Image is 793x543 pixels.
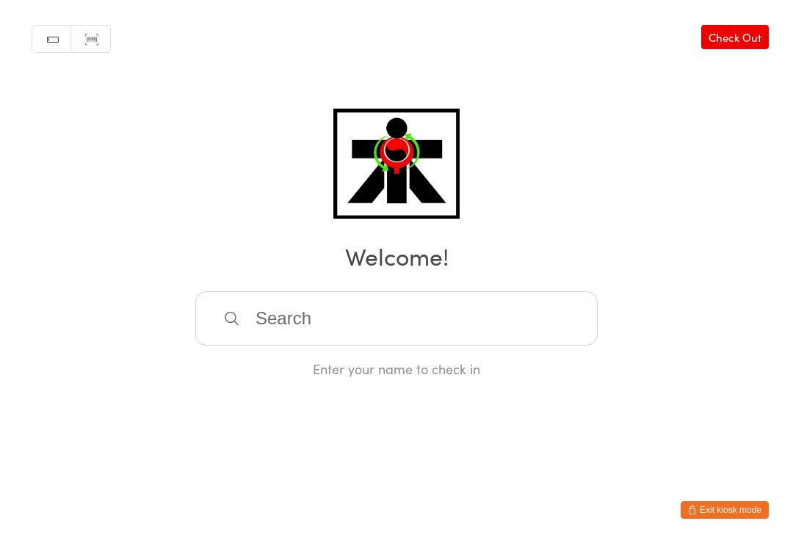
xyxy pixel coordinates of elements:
[701,25,769,49] a: Check Out
[15,239,778,272] h2: Welcome!
[333,109,459,219] img: ATI Martial Arts Malaga
[195,291,598,346] input: Search
[195,360,598,378] div: Enter your name to check in
[681,501,769,519] button: Exit kiosk mode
